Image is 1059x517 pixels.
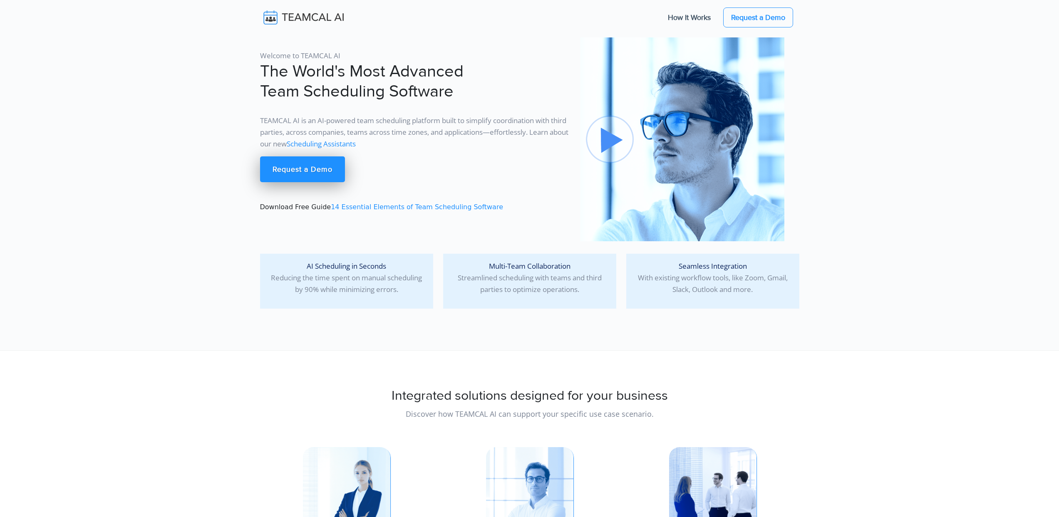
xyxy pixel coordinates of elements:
p: Streamlined scheduling with teams and third parties to optimize operations. [450,260,610,295]
p: With existing workflow tools, like Zoom, Gmail, Slack, Outlook and more. [633,260,793,295]
p: TEAMCAL AI is an AI-powered team scheduling platform built to simplify coordination with third pa... [260,115,570,150]
span: Multi-Team Collaboration [489,261,570,271]
p: Discover how TEAMCAL AI can support your specific use case scenario. [260,408,799,420]
span: Seamless Integration [679,261,747,271]
span: AI Scheduling in Seconds [307,261,386,271]
img: pic [580,37,784,241]
h1: The World's Most Advanced Team Scheduling Software [260,62,570,101]
p: Welcome to TEAMCAL AI [260,50,570,62]
div: Download Free Guide [255,37,575,241]
a: Request a Demo [723,7,793,27]
a: Scheduling Assistants [287,139,356,148]
p: Reducing the time spent on manual scheduling by 90% while minimizing errors. [267,260,427,295]
a: Request a Demo [260,156,345,182]
a: 14 Essential Elements of Team Scheduling Software [331,203,503,211]
h2: Integrated solutions designed for your business [260,388,799,404]
a: How It Works [660,9,719,26]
